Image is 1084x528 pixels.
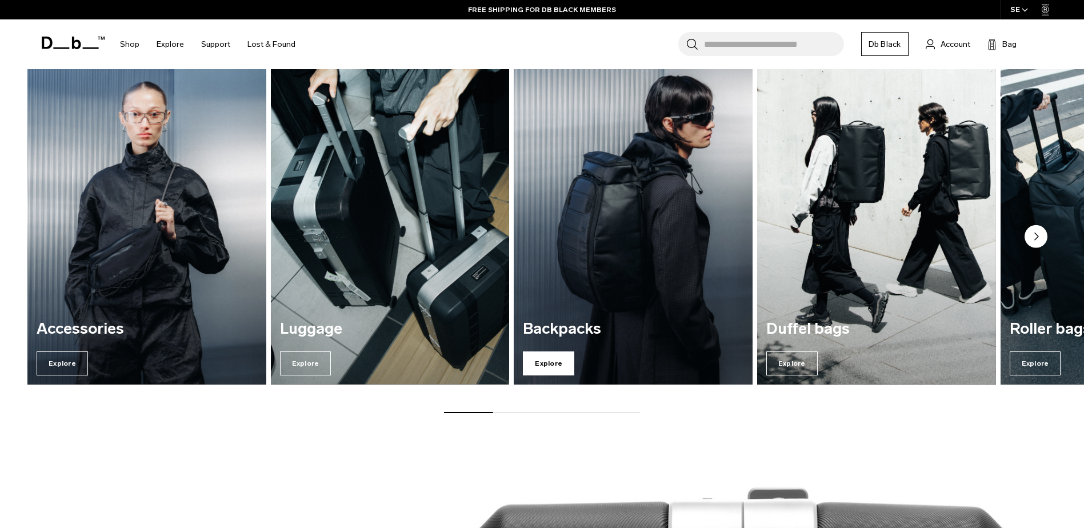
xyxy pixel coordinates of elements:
[201,24,230,65] a: Support
[247,24,295,65] a: Lost & Found
[271,62,510,385] a: Luggage Explore
[27,62,266,385] div: 1 / 7
[157,24,184,65] a: Explore
[1010,351,1061,375] span: Explore
[27,62,266,385] a: Accessories Explore
[523,321,743,338] h3: Backpacks
[523,351,574,375] span: Explore
[766,351,818,375] span: Explore
[280,351,331,375] span: Explore
[941,38,970,50] span: Account
[757,62,996,385] a: Duffel bags Explore
[120,24,139,65] a: Shop
[987,37,1017,51] button: Bag
[111,19,304,69] nav: Main Navigation
[271,62,510,385] div: 2 / 7
[37,321,257,338] h3: Accessories
[514,62,753,385] div: 3 / 7
[766,321,987,338] h3: Duffel bags
[468,5,616,15] a: FREE SHIPPING FOR DB BLACK MEMBERS
[757,62,996,385] div: 4 / 7
[861,32,909,56] a: Db Black
[37,351,88,375] span: Explore
[514,62,753,385] a: Backpacks Explore
[280,321,501,338] h3: Luggage
[1002,38,1017,50] span: Bag
[1025,225,1047,250] button: Next slide
[926,37,970,51] a: Account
